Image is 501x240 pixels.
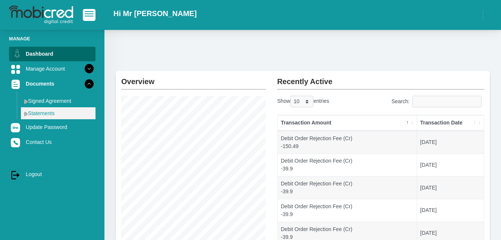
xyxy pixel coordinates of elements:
[113,9,197,18] h2: Hi Mr [PERSON_NAME]
[9,120,95,134] a: Update Password
[24,99,28,104] img: menu arrow
[9,167,95,181] a: Logout
[417,199,484,222] td: [DATE]
[121,71,266,86] h2: Overview
[24,111,28,116] img: menu arrow
[21,107,95,119] a: Statements
[290,96,313,107] select: Showentries
[9,62,95,76] a: Manage Account
[9,77,95,91] a: Documents
[9,47,95,61] a: Dashboard
[278,199,417,222] td: Debit Order Rejection Fee (Cr) -39.9
[277,96,329,107] label: Show entries
[278,115,417,131] th: Transaction Amount: activate to sort column descending
[417,115,484,131] th: Transaction Date: activate to sort column ascending
[417,176,484,199] td: [DATE]
[278,176,417,199] td: Debit Order Rejection Fee (Cr) -39.9
[417,131,484,154] td: [DATE]
[21,95,95,107] a: Signed Agreement
[9,6,73,24] img: logo-mobicred.svg
[412,96,482,107] input: Search:
[278,154,417,176] td: Debit Order Rejection Fee (Cr) -39.9
[417,154,484,176] td: [DATE]
[277,71,484,86] h2: Recently Active
[9,35,95,42] li: Manage
[278,131,417,154] td: Debit Order Rejection Fee (Cr) -150.49
[391,96,484,107] label: Search:
[9,135,95,149] a: Contact Us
